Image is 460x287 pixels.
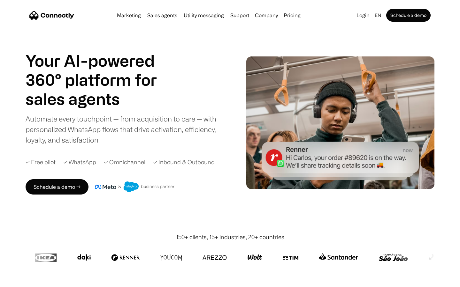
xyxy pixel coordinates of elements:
[114,13,143,18] a: Marketing
[372,11,385,20] div: en
[26,158,56,166] div: ✓ Free pilot
[281,13,303,18] a: Pricing
[354,11,372,20] a: Login
[95,181,175,192] img: Meta and Salesforce business partner badge.
[145,13,180,18] a: Sales agents
[26,89,172,108] div: 1 of 4
[13,276,38,285] ul: Language list
[375,11,381,20] div: en
[6,275,38,285] aside: Language selected: English
[228,13,252,18] a: Support
[104,158,145,166] div: ✓ Omnichannel
[181,13,226,18] a: Utility messaging
[386,9,431,22] a: Schedule a demo
[153,158,215,166] div: ✓ Inbound & Outbound
[26,89,172,108] div: carousel
[176,233,284,241] div: 150+ clients, 15+ industries, 20+ countries
[26,179,88,195] a: Schedule a demo →
[26,51,172,89] h1: Your AI-powered 360° platform for
[26,114,227,145] div: Automate every touchpoint — from acquisition to care — with personalized WhatsApp flows that driv...
[253,11,280,20] div: Company
[255,11,278,20] div: Company
[26,89,172,108] h1: sales agents
[63,158,96,166] div: ✓ WhatsApp
[29,11,74,20] a: home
